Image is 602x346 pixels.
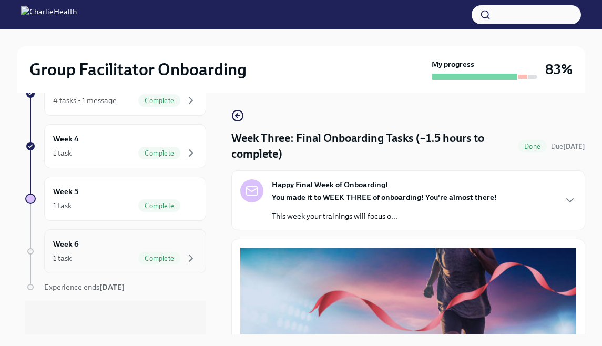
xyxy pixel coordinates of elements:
span: Complete [138,149,180,157]
strong: [DATE] [563,143,585,150]
div: 1 task [53,253,72,263]
img: CharlieHealth [21,6,77,23]
strong: [DATE] [99,282,125,292]
span: September 6th, 2025 10:00 [551,141,585,151]
span: Complete [138,202,180,210]
span: Done [518,143,547,150]
span: Complete [138,97,180,105]
h6: Week 4 [53,133,79,145]
strong: Happy Final Week of Onboarding! [272,179,388,190]
a: 4 tasks • 1 messageComplete [25,72,206,116]
a: Week 61 taskComplete [25,229,206,273]
h3: 83% [545,60,573,79]
h4: Week Three: Final Onboarding Tasks (~1.5 hours to complete) [231,130,514,162]
div: 4 tasks • 1 message [53,95,117,106]
span: Due [551,143,585,150]
strong: You made it to WEEK THREE of onboarding! You're almost there! [272,192,497,202]
span: Experience ends [44,282,125,292]
div: 1 task [53,200,72,211]
div: 1 task [53,148,72,158]
a: Week 51 taskComplete [25,177,206,221]
strong: My progress [432,59,474,69]
h2: Group Facilitator Onboarding [29,59,247,80]
h6: Week 5 [53,186,78,197]
h6: Week 6 [53,238,79,250]
a: Week 41 taskComplete [25,124,206,168]
p: This week your trainings will focus o... [272,211,497,221]
span: Complete [138,255,180,262]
